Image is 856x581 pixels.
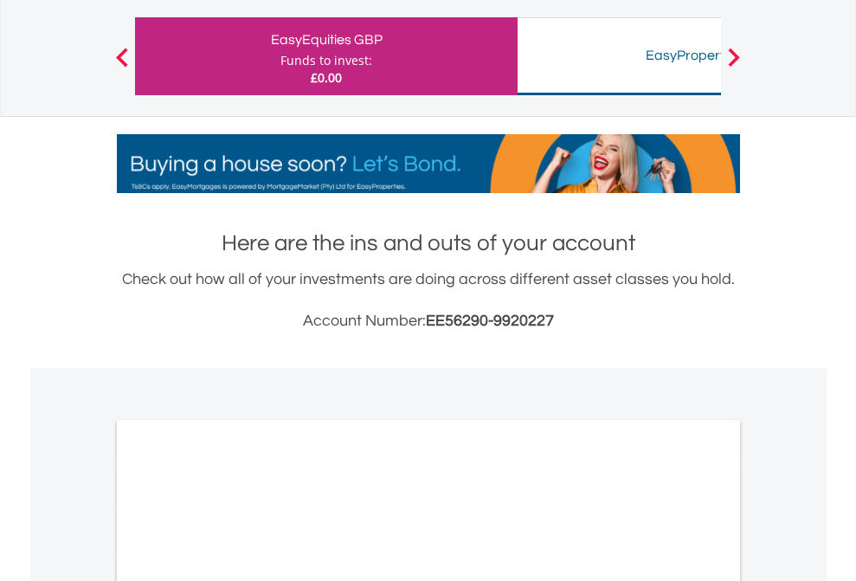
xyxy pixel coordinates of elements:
[117,228,740,259] h1: Here are the ins and outs of your account
[117,134,740,193] img: EasyMortage Promotion Banner
[117,268,740,333] div: Check out how all of your investments are doing across different asset classes you hold.
[105,56,139,74] button: Previous
[717,56,751,74] button: Next
[117,309,740,333] h3: Account Number:
[311,69,342,86] span: £0.00
[280,52,372,69] div: Funds to invest:
[426,313,554,329] span: EE56290-9920227
[145,28,507,52] div: EasyEquities GBP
